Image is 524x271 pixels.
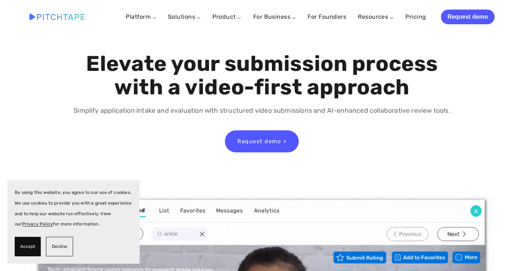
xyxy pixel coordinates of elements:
a: Pricing [405,10,426,24]
a: Solutions ⌵ [168,13,201,20]
a: Request demo [441,10,495,24]
p: By using this website, you agree to our use of cookies. We use cookies to provide you with a grea... [15,187,132,230]
a: Product ⌵ [212,13,241,20]
a: For Business ⌵ [253,13,296,20]
img: Pitchtape | Video Submission Management Software [29,14,85,20]
a: Platform ⌵ [126,13,156,20]
h1: Elevate your submission process with a video-first approach [69,52,455,99]
a: For Founders [308,10,346,24]
a: Resources ⌵ [358,13,394,20]
span: Accept [20,241,35,252]
p: Simplify application intake and evaluation with structured video submissions and AI-enhanced coll... [69,105,455,116]
a: Request demo > [225,130,299,152]
button: Decline [46,237,73,256]
span: Decline [52,241,67,252]
section: Cookie banner [7,180,140,264]
button: Accept [15,237,41,256]
a: Privacy Policy [22,221,53,227]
